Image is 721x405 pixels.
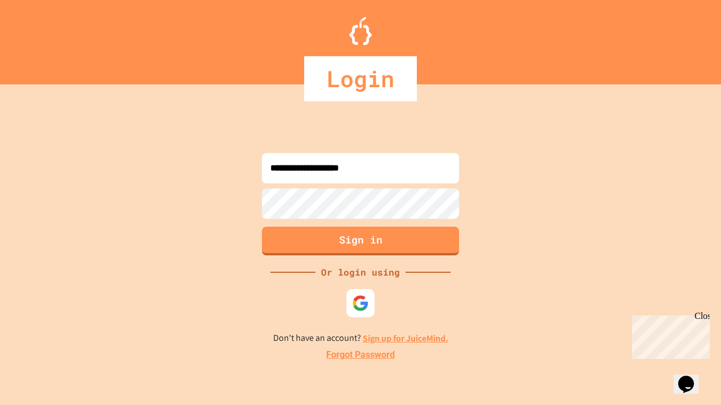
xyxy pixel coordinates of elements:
iframe: chat widget [674,360,710,394]
button: Sign in [262,227,459,255]
img: google-icon.svg [352,295,369,312]
a: Sign up for JuiceMind. [363,332,448,344]
div: Or login using [315,265,406,279]
div: Login [304,56,417,101]
p: Don't have an account? [273,331,448,345]
div: Chat with us now!Close [5,4,78,71]
a: Forgot Password [326,348,395,362]
iframe: chat widget [627,311,710,359]
img: Logo.svg [349,17,372,45]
